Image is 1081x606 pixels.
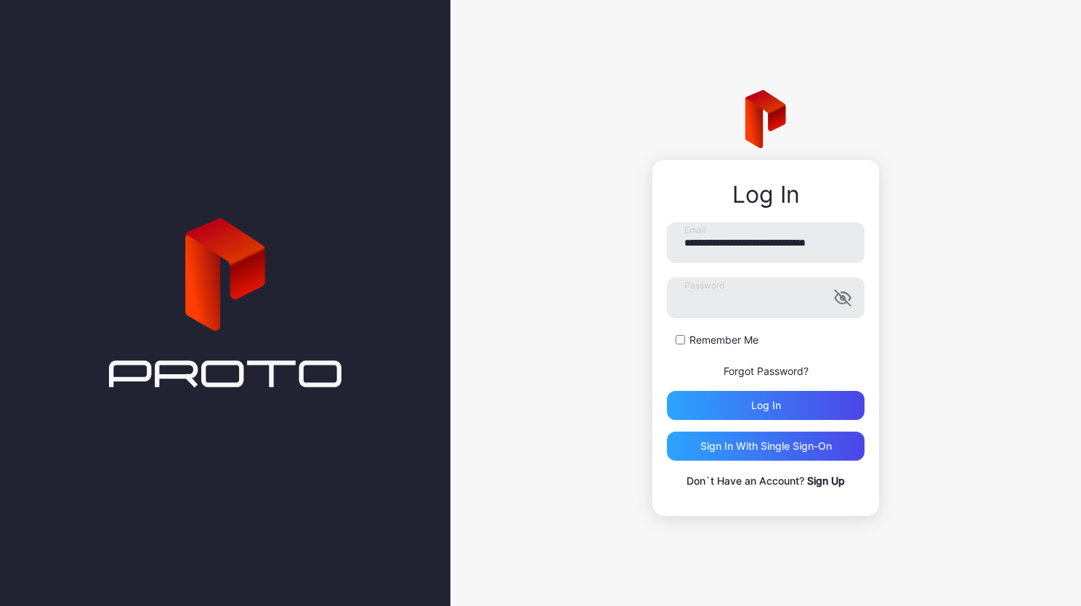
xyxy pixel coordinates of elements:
button: Sign in With Single Sign-On [667,432,865,461]
button: Password [834,289,851,307]
a: Forgot Password? [724,365,809,377]
div: Log in [751,400,781,411]
div: Log In [667,182,865,208]
button: Log in [667,391,865,420]
label: Remember Me [689,333,758,347]
input: Password [667,278,865,318]
input: Email [667,222,865,263]
div: Sign in With Single Sign-On [700,440,832,452]
a: Sign Up [807,474,845,487]
p: Don`t Have an Account? [667,472,865,490]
